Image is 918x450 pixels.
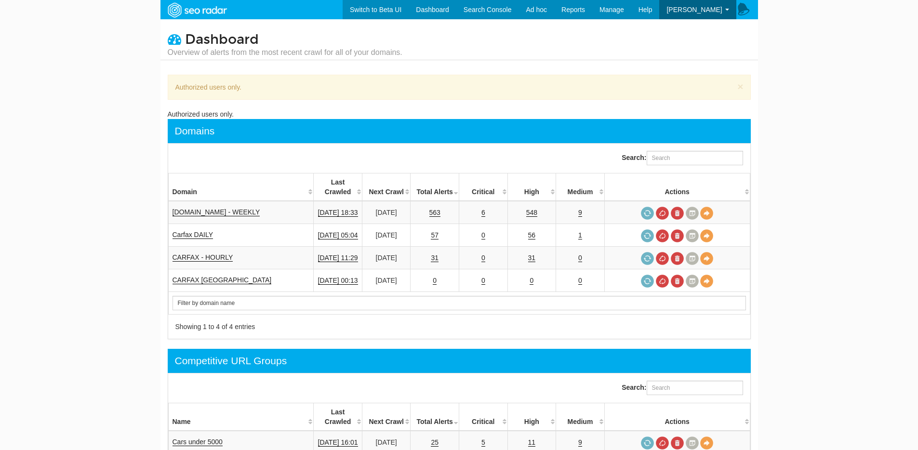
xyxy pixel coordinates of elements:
[528,231,536,239] a: 56
[647,151,743,165] input: Search:
[599,6,624,13] span: Manage
[671,252,684,265] a: Delete most recent audit
[175,322,447,331] div: Showing 1 to 4 of 4 entries
[700,207,713,220] a: View Domain Overview
[686,275,699,288] a: Crawl History
[526,209,537,217] a: 548
[578,209,582,217] a: 9
[641,275,654,288] a: Request a crawl
[556,403,605,431] th: Medium: activate to sort column descending
[314,173,362,201] th: Last Crawled: activate to sort column descending
[656,437,669,450] a: Cancel in-progress audit
[481,277,485,285] a: 0
[318,209,358,217] a: [DATE] 18:33
[578,254,582,262] a: 0
[362,403,411,431] th: Next Crawl: activate to sort column descending
[362,201,411,224] td: [DATE]
[173,296,746,310] input: Search
[656,252,669,265] a: Cancel in-progress audit
[671,229,684,242] a: Delete most recent audit
[622,381,743,395] label: Search:
[641,229,654,242] a: Request a crawl
[641,437,654,450] a: Request a crawl
[164,1,230,19] img: SEORadar
[622,151,743,165] label: Search:
[433,277,437,285] a: 0
[507,173,556,201] th: High: activate to sort column descending
[318,438,358,447] a: [DATE] 16:01
[175,124,215,138] div: Domains
[481,438,485,447] a: 5
[314,403,362,431] th: Last Crawled: activate to sort column descending
[481,254,485,262] a: 0
[578,277,582,285] a: 0
[671,275,684,288] a: Delete most recent audit
[641,207,654,220] a: Request a crawl
[639,6,652,13] span: Help
[431,438,439,447] a: 25
[656,207,669,220] a: Cancel in-progress audit
[507,403,556,431] th: High: activate to sort column descending
[700,437,713,450] a: View Domain Overview
[362,173,411,201] th: Next Crawl: activate to sort column descending
[578,231,582,239] a: 1
[700,229,713,242] a: View Domain Overview
[173,208,260,216] a: [DOMAIN_NAME] - WEEKLY
[481,231,485,239] a: 0
[671,437,684,450] a: Delete most recent audit
[561,6,585,13] span: Reports
[686,207,699,220] a: Crawl History
[526,6,547,13] span: Ad hoc
[578,438,582,447] a: 9
[464,6,512,13] span: Search Console
[459,403,507,431] th: Critical: activate to sort column descending
[411,173,459,201] th: Total Alerts: activate to sort column ascending
[173,253,233,262] a: CARFAX - HOURLY
[168,47,402,58] small: Overview of alerts from the most recent crawl for all of your domains.
[185,31,259,48] span: Dashboard
[700,275,713,288] a: View Domain Overview
[528,438,536,447] a: 11
[686,437,699,450] a: Crawl History
[168,75,751,100] div: Authorized users only.
[481,209,485,217] a: 6
[175,354,287,368] div: Competitive URL Groups
[318,277,358,285] a: [DATE] 00:13
[666,6,722,13] span: [PERSON_NAME]
[318,254,358,262] a: [DATE] 11:29
[459,173,507,201] th: Critical: activate to sort column descending
[686,252,699,265] a: Crawl History
[362,269,411,292] td: [DATE]
[604,173,750,201] th: Actions: activate to sort column ascending
[528,254,536,262] a: 31
[168,403,314,431] th: Name: activate to sort column ascending
[362,247,411,269] td: [DATE]
[641,252,654,265] a: Request a crawl
[173,276,272,284] a: CARFAX [GEOGRAPHIC_DATA]
[429,209,440,217] a: 563
[168,109,751,119] div: Authorized users only.
[556,173,605,201] th: Medium: activate to sort column descending
[671,207,684,220] a: Delete most recent audit
[604,403,750,431] th: Actions: activate to sort column ascending
[700,252,713,265] a: View Domain Overview
[530,277,533,285] a: 0
[411,403,459,431] th: Total Alerts: activate to sort column ascending
[362,224,411,247] td: [DATE]
[431,231,439,239] a: 57
[737,81,743,92] button: ×
[318,231,358,239] a: [DATE] 05:04
[647,381,743,395] input: Search:
[656,275,669,288] a: Cancel in-progress audit
[173,231,213,239] a: Carfax DAILY
[656,229,669,242] a: Cancel in-progress audit
[431,254,439,262] a: 31
[168,173,314,201] th: Domain: activate to sort column ascending
[168,32,181,46] i: 
[686,229,699,242] a: Crawl History
[173,438,223,446] a: Cars under 5000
